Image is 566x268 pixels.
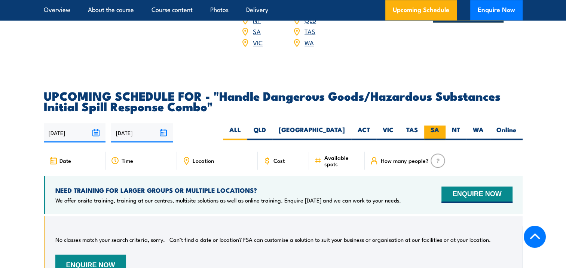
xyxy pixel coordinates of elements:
[223,125,247,140] label: ALL
[44,90,523,111] h2: UPCOMING SCHEDULE FOR - "Handle Dangerous Goods/Hazardous Substances Initial Spill Response Combo"
[305,38,314,47] a: WA
[351,125,376,140] label: ACT
[305,27,315,36] a: TAS
[247,125,272,140] label: QLD
[324,154,360,167] span: Available spots
[273,157,285,164] span: Cost
[253,27,261,36] a: SA
[253,15,261,24] a: NT
[59,157,71,164] span: Date
[380,157,428,164] span: How many people?
[376,125,400,140] label: VIC
[441,186,512,203] button: ENQUIRE NOW
[272,125,351,140] label: [GEOGRAPHIC_DATA]
[55,235,165,243] p: No classes match your search criteria, sorry.
[424,125,446,140] label: SA
[111,123,173,142] input: To date
[55,186,401,194] h4: NEED TRAINING FOR LARGER GROUPS OR MULTIPLE LOCATIONS?
[122,157,133,164] span: Time
[55,196,401,204] p: We offer onsite training, training at our centres, multisite solutions as well as online training...
[466,125,490,140] label: WA
[193,157,214,164] span: Location
[446,125,466,140] label: NT
[305,15,316,24] a: QLD
[169,235,491,243] p: Can’t find a date or location? FSA can customise a solution to suit your business or organisation...
[490,125,523,140] label: Online
[400,125,424,140] label: TAS
[253,38,263,47] a: VIC
[44,123,105,142] input: From date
